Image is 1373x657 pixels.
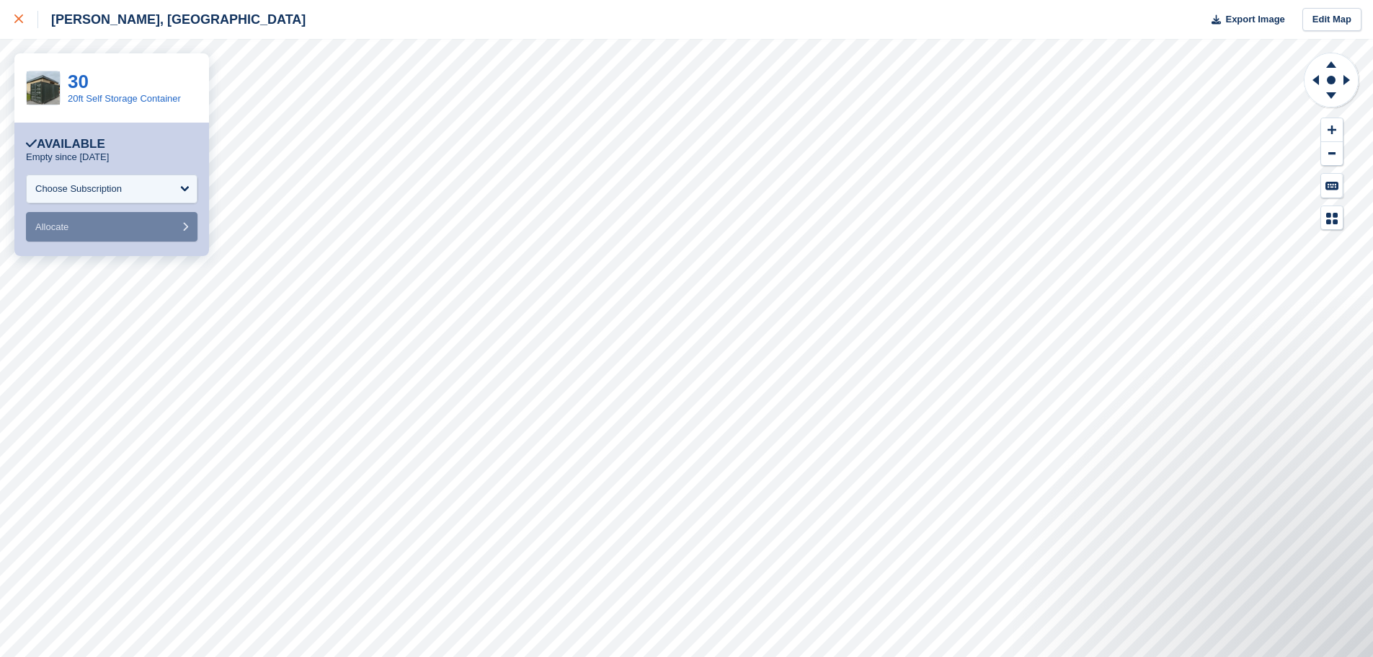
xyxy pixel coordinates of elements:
button: Keyboard Shortcuts [1321,174,1343,198]
button: Zoom In [1321,118,1343,142]
img: Blank%20240%20x%20240.jpg [27,71,60,105]
a: 20ft Self Storage Container [68,93,181,104]
p: Empty since [DATE] [26,151,109,163]
a: 30 [68,71,89,92]
span: Export Image [1225,12,1284,27]
div: [PERSON_NAME], [GEOGRAPHIC_DATA] [38,11,306,28]
div: Choose Subscription [35,182,122,196]
span: Allocate [35,221,68,232]
button: Zoom Out [1321,142,1343,166]
button: Map Legend [1321,206,1343,230]
button: Export Image [1203,8,1285,32]
div: Available [26,137,105,151]
a: Edit Map [1302,8,1361,32]
button: Allocate [26,212,197,242]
